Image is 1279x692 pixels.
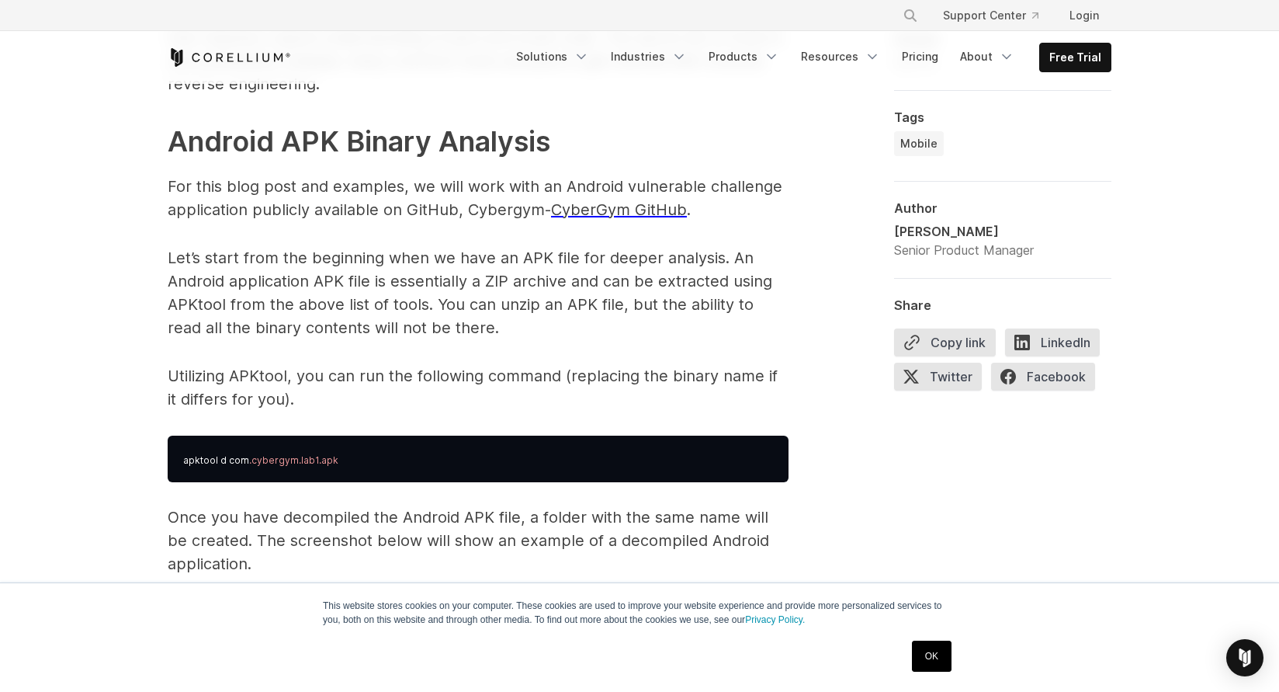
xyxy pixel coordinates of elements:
[894,363,991,397] a: Twitter
[168,246,789,339] p: Let’s start from the beginning when we have an APK file for deeper analysis. An Android applicati...
[894,131,944,156] a: Mobile
[601,43,696,71] a: Industries
[991,363,1104,397] a: Facebook
[168,364,789,411] p: Utilizing APKtool, you can run the following command (replacing the binary name if it differs for...
[894,297,1111,313] div: Share
[991,363,1095,391] span: Facebook
[507,43,1111,72] div: Navigation Menu
[507,43,598,71] a: Solutions
[896,2,924,30] button: Search
[551,200,687,219] a: CyberGym GitHub
[168,506,789,576] p: Once you have decompiled the Android APK file, a folder with the same name will be created. The s...
[745,614,805,625] a: Privacy Policy.
[894,110,1111,125] div: Tags
[168,175,789,221] p: For this blog post and examples, we will work with an Android vulnerable challenge application pu...
[168,124,550,158] strong: Android APK Binary Analysis
[168,48,291,67] a: Corellium Home
[249,454,338,466] span: .cybergym.lab1.apk
[894,200,1111,216] div: Author
[1040,43,1111,71] a: Free Trial
[894,329,996,356] button: Copy link
[792,43,889,71] a: Resources
[951,43,1024,71] a: About
[931,2,1051,30] a: Support Center
[884,2,1111,30] div: Navigation Menu
[894,363,982,391] span: Twitter
[1005,329,1100,356] span: LinkedIn
[900,136,938,151] span: Mobile
[1226,639,1263,676] div: Open Intercom Messenger
[1005,329,1109,363] a: LinkedIn
[1057,2,1111,30] a: Login
[183,454,249,466] span: apktool d com
[912,641,951,672] a: OK
[894,222,1034,241] div: [PERSON_NAME]
[894,241,1034,259] div: Senior Product Manager
[323,599,956,627] p: This website stores cookies on your computer. These cookies are used to improve your website expe...
[699,43,789,71] a: Products
[893,43,948,71] a: Pricing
